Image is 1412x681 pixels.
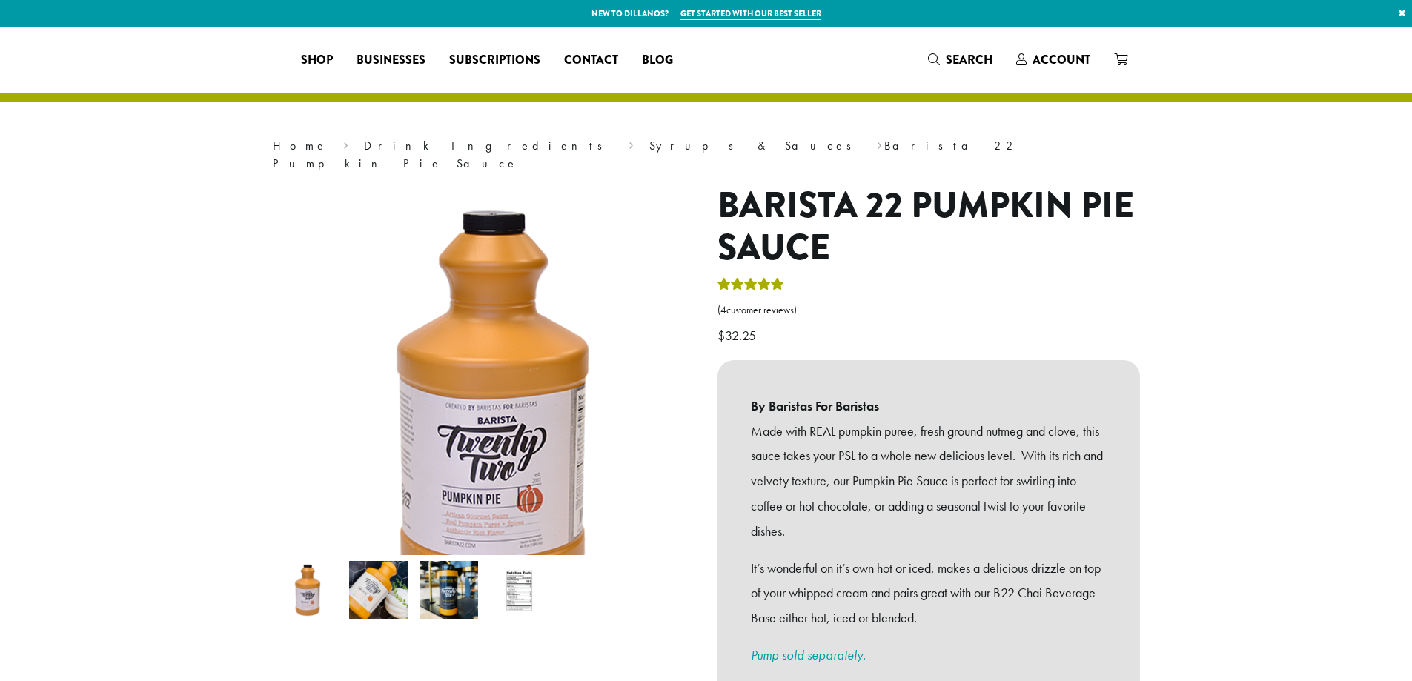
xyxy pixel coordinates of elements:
bdi: 32.25 [717,327,760,344]
img: Barista 22 Pumpkin Pie Sauce - Image 4 [490,561,548,619]
span: › [629,132,634,155]
a: Home [273,138,328,153]
nav: Breadcrumb [273,137,1140,173]
p: Made with REAL pumpkin puree, fresh ground nutmeg and clove, this sauce takes your PSL to a whole... [751,419,1107,544]
span: Blog [642,51,673,70]
a: Search [916,47,1004,72]
a: Drink Ingredients [364,138,612,153]
h1: Barista 22 Pumpkin Pie Sauce [717,185,1140,270]
span: Search [946,51,992,68]
span: Businesses [357,51,425,70]
span: Shop [301,51,333,70]
a: Pump sold separately. [751,646,866,663]
img: Barista 22 Pumpkin Pie Sauce [279,561,337,619]
img: Barista 22 Pumpkin Pie Sauce - Image 2 [349,561,408,619]
span: Subscriptions [449,51,540,70]
span: Account [1033,51,1090,68]
span: › [343,132,348,155]
b: By Baristas For Baristas [751,393,1107,419]
span: $ [717,327,725,344]
span: 4 [720,304,726,316]
div: Rated 5.00 out of 5 [717,276,784,298]
a: Syrups & Sauces [649,138,861,153]
img: Barista 22 Pumpkin Pie Sauce - Image 3 [420,561,478,619]
a: Get started with our best seller [680,7,821,20]
a: Shop [289,48,345,72]
span: Contact [564,51,618,70]
a: (4customer reviews) [717,303,1140,318]
p: It’s wonderful on it’s own hot or iced, makes a delicious drizzle on top of your whipped cream an... [751,556,1107,631]
span: › [877,132,882,155]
